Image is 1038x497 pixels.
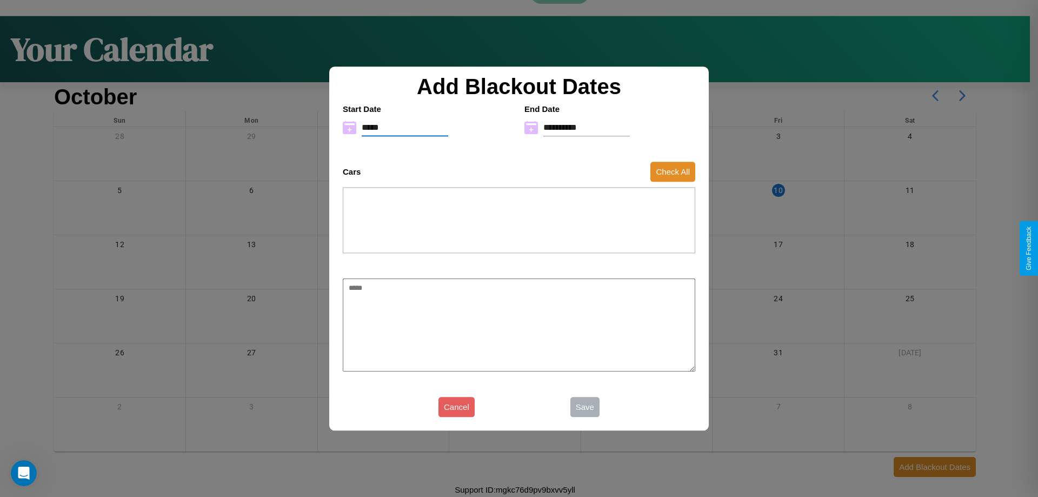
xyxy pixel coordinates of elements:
[524,104,695,114] h4: End Date
[438,397,475,417] button: Cancel
[337,75,701,99] h2: Add Blackout Dates
[343,167,361,176] h4: Cars
[11,460,37,486] iframe: Intercom live chat
[1025,227,1033,270] div: Give Feedback
[650,162,695,182] button: Check All
[570,397,600,417] button: Save
[343,104,514,114] h4: Start Date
